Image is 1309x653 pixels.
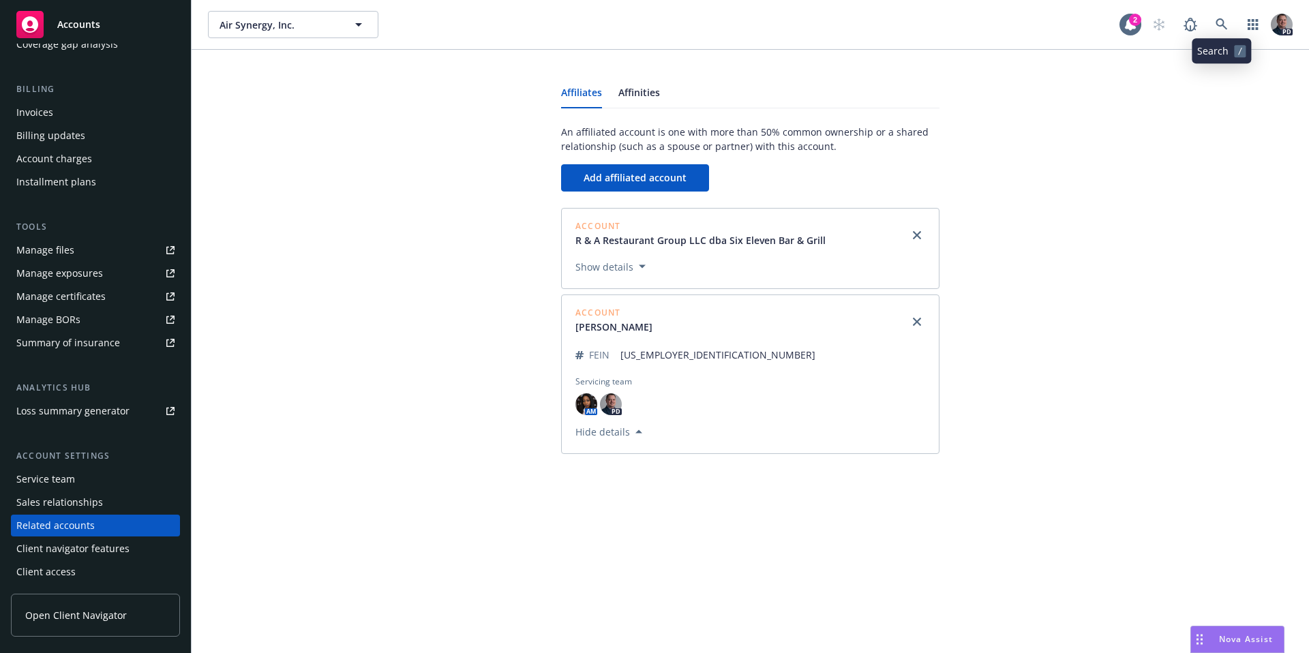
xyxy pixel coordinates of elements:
[1145,11,1173,38] a: Start snowing
[11,491,180,513] a: Sales relationships
[575,233,837,247] a: R & A Restaurant Group LLC dba Six Eleven Bar & Grill
[11,400,180,422] a: Loss summary generator
[11,262,180,284] a: Manage exposures
[11,381,180,395] div: Analytics hub
[16,171,96,193] div: Installment plans
[16,468,75,490] div: Service team
[11,515,180,536] a: Related accounts
[561,164,709,192] button: Add affiliated account
[16,515,95,536] div: Related accounts
[1190,626,1284,653] button: Nova Assist
[11,239,180,261] a: Manage files
[16,239,74,261] div: Manage files
[16,262,103,284] div: Manage exposures
[11,102,180,123] a: Invoices
[575,222,837,230] span: Account
[1208,11,1235,38] a: Search
[570,258,651,275] button: Show details
[575,376,925,388] span: Servicing team
[208,11,378,38] button: Air Synergy, Inc.
[11,148,180,170] a: Account charges
[909,227,925,243] a: Remove R & A Restaurant Group LLC dba Six Eleven Bar & Grill
[1271,14,1293,35] img: photo
[1239,11,1267,38] a: Switch app
[16,538,130,560] div: Client navigator features
[11,332,180,354] a: Summary of insurance
[16,309,80,331] div: Manage BORs
[575,393,597,415] img: photo
[220,18,337,32] span: Air Synergy, Inc.
[11,449,180,463] div: Account settings
[561,125,939,153] span: An affiliated account is one with more than 50% common ownership or a shared relationship (such a...
[584,171,687,184] span: Add affiliated account
[11,33,180,55] a: Coverage gap analysis
[16,286,106,307] div: Manage certificates
[1219,633,1273,645] span: Nova Assist
[570,423,648,440] button: Hide details
[11,82,180,96] div: Billing
[11,5,180,44] a: Accounts
[575,309,663,317] span: Account
[1177,11,1204,38] a: Report a Bug
[16,491,103,513] div: Sales relationships
[16,125,85,147] div: Billing updates
[11,286,180,307] a: Manage certificates
[618,88,660,108] a: Affinities
[11,538,180,560] a: Client navigator features
[11,171,180,193] a: Installment plans
[57,19,100,30] span: Accounts
[1191,626,1208,652] div: Drag to move
[589,348,610,362] span: FEIN
[561,88,602,108] a: Affiliates
[620,348,925,362] span: [US_EMPLOYER_IDENTIFICATION_NUMBER]
[909,314,925,330] a: Remove Alberto Mendez
[11,125,180,147] a: Billing updates
[11,309,180,331] a: Manage BORs
[600,393,622,415] img: photo
[25,608,127,622] span: Open Client Navigator
[575,320,663,334] a: [PERSON_NAME]
[16,400,130,422] div: Loss summary generator
[11,561,180,583] a: Client access
[16,332,120,354] div: Summary of insurance
[16,33,118,55] div: Coverage gap analysis
[1129,14,1141,26] div: 2
[16,148,92,170] div: Account charges
[16,561,76,583] div: Client access
[11,220,180,234] div: Tools
[11,468,180,490] a: Service team
[16,102,53,123] div: Invoices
